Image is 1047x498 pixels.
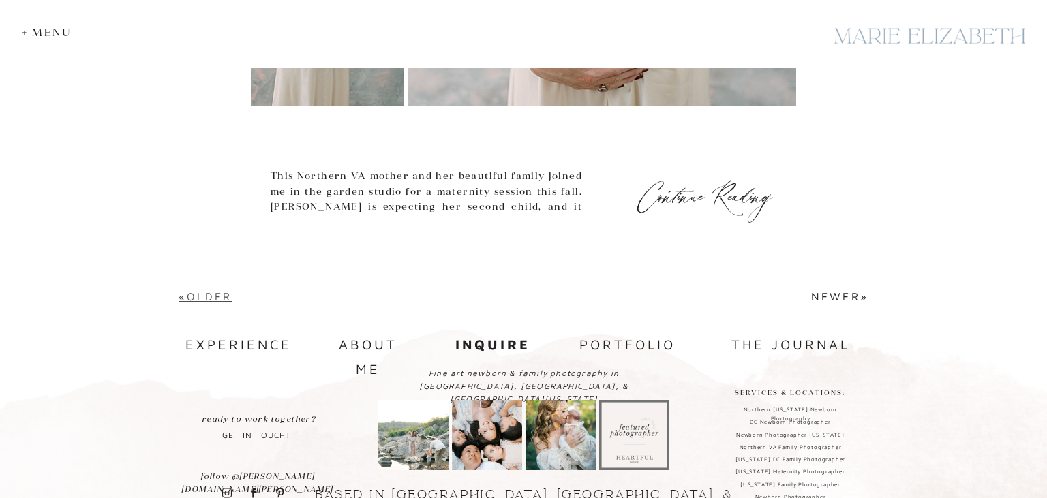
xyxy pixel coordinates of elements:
[599,400,669,470] img: Honored to once again be featured in @heartfulmagazine - it’s always an honor having your work sh...
[181,469,333,484] p: follow @[PERSON_NAME][DOMAIN_NAME][PERSON_NAME]
[727,418,854,428] a: DC Newborn Photographer
[633,183,776,200] a: Continue Reading
[179,290,232,302] a: «Older
[727,480,854,491] a: [US_STATE] Family Photographer
[526,400,596,470] img: A sun-soaked outdoor newborn session? My favorite! I love playing with light and making your imag...
[185,332,288,357] a: experience
[22,26,78,39] div: + Menu
[323,332,412,356] a: about me
[455,337,530,352] b: inquire
[733,387,847,400] h2: Services & locations:
[576,332,678,358] a: portfolio
[727,443,854,453] a: Northern VA Family Photographer
[215,412,297,446] a: get in touch!
[811,290,868,302] a: Newer»
[727,405,854,416] a: Northern [US_STATE] Newborn Photography
[719,332,862,356] a: the journal
[727,431,854,441] a: Newborn Photographer [US_STATE]
[183,412,335,426] a: ready to work together?
[450,332,535,355] a: inquire
[378,400,449,470] img: When we have your family photos, we’ll tell your family’s story in the most beautiful (and fun!) ...
[271,168,582,260] p: This Northern VA mother and her beautiful family joined me in the garden studio for a maternity s...
[727,467,854,478] a: [US_STATE] Maternity Photographer
[452,400,522,470] img: And baby makes six ❤️ Newborn sessions with older siblings are ultra special - there are more gig...
[727,455,854,465] a: [US_STATE] DC Family Photographer
[419,368,628,404] i: Fine art newborn & family photography in [GEOGRAPHIC_DATA], [GEOGRAPHIC_DATA], & [GEOGRAPHIC_DATA...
